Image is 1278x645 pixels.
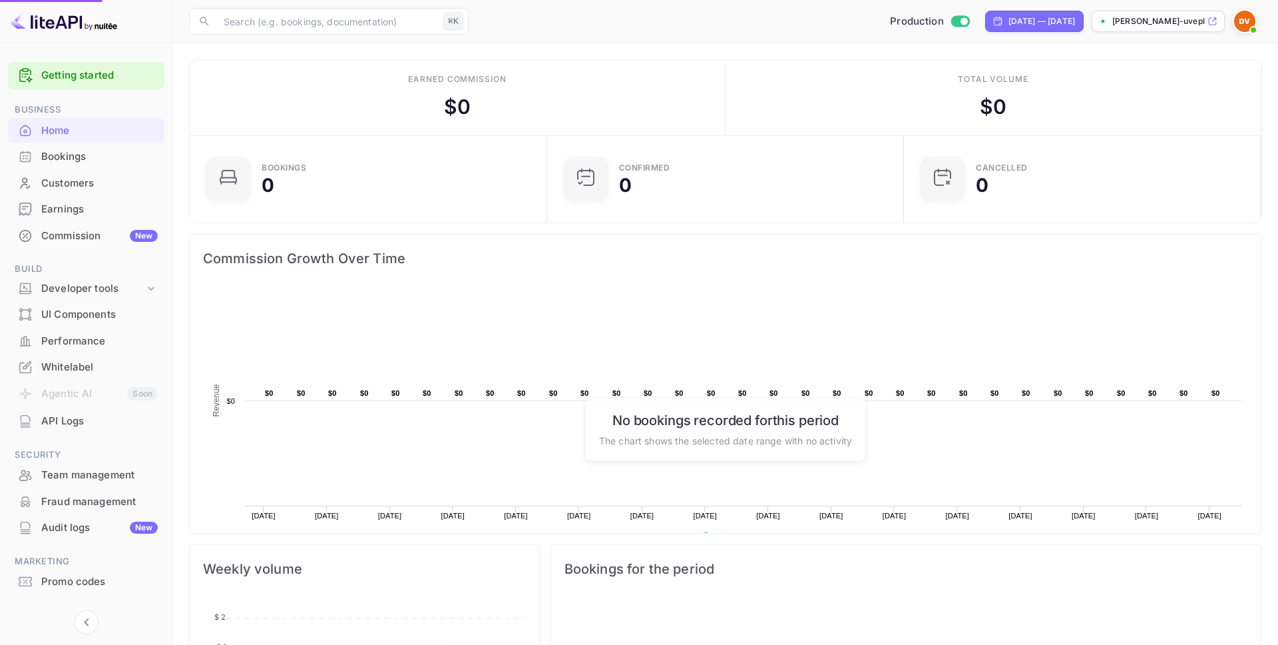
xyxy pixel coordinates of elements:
div: Earnings [41,202,158,217]
div: Promo codes [8,569,164,595]
text: [DATE] [630,512,654,520]
div: Whitelabel [41,360,158,375]
div: [DATE] — [DATE] [1008,15,1075,27]
div: CANCELLED [976,164,1028,172]
div: Home [41,123,158,139]
a: Promo codes [8,569,164,594]
text: $0 [1022,389,1030,397]
text: $0 [644,389,652,397]
div: 0 [619,176,632,195]
div: Fraud management [8,489,164,515]
text: $0 [423,389,431,397]
text: [DATE] [567,512,591,520]
span: Marketing [8,554,164,569]
div: Developer tools [8,277,164,301]
a: Home [8,118,164,143]
a: Audit logsNew [8,515,164,540]
text: [DATE] [756,512,780,520]
div: $ 0 [444,92,471,122]
text: [DATE] [441,512,465,520]
text: $0 [1211,389,1220,397]
text: [DATE] [819,512,843,520]
div: Home [8,118,164,144]
text: [DATE] [945,512,969,520]
text: $0 [580,389,589,397]
div: Developer tools [41,281,144,297]
div: Audit logs [41,520,158,536]
text: $0 [959,389,968,397]
div: New [130,522,158,534]
a: Fraud management [8,489,164,514]
text: $0 [297,389,306,397]
text: [DATE] [883,512,907,520]
div: Bookings [8,144,164,170]
text: $0 [1117,389,1126,397]
div: Getting started [8,62,164,89]
a: Bookings [8,144,164,169]
text: $0 [612,389,621,397]
div: Earnings [8,197,164,223]
text: $0 [801,389,810,397]
text: $0 [833,389,841,397]
tspan: $ 2 [214,612,226,622]
text: Revenue [212,384,221,416]
span: Commission Growth Over Time [203,248,1248,269]
text: $0 [455,389,463,397]
text: $0 [1054,389,1062,397]
text: $0 [391,389,400,397]
div: API Logs [41,414,158,429]
button: Collapse navigation [75,610,99,634]
div: Team management [8,462,164,488]
a: UI Components [8,302,164,326]
div: 0 [976,176,988,195]
text: [DATE] [252,512,276,520]
div: Confirmed [619,164,670,172]
text: [DATE] [1008,512,1032,520]
div: UI Components [8,302,164,328]
span: Build [8,262,164,277]
text: $0 [517,389,526,397]
text: [DATE] [1135,512,1159,520]
div: Earned commission [408,73,507,85]
div: New [130,230,158,242]
text: $0 [1148,389,1157,397]
text: $0 [328,389,337,397]
div: Performance [41,334,158,349]
span: Bookings for the period [564,558,1248,580]
text: $0 [1085,389,1094,397]
input: Search (e.g. bookings, documentation) [216,8,438,35]
text: $0 [675,389,684,397]
text: $0 [707,389,716,397]
img: Dennis Vichikov [1234,11,1255,32]
a: Customers [8,171,164,195]
text: Revenue [715,532,749,542]
div: Commission [41,229,158,244]
text: [DATE] [378,512,402,520]
text: $0 [769,389,778,397]
div: Total volume [958,73,1029,85]
h6: No bookings recorded for this period [599,412,852,428]
text: $0 [990,389,999,397]
a: Whitelabel [8,354,164,379]
div: 0 [262,176,274,195]
text: [DATE] [315,512,339,520]
text: $0 [265,389,274,397]
div: Switch to Sandbox mode [885,14,974,29]
div: Fraud management [41,494,158,510]
div: UI Components [41,307,158,322]
a: Team management [8,462,164,487]
p: [PERSON_NAME]-uvepl.... [1112,15,1205,27]
text: $0 [1179,389,1188,397]
div: Bookings [262,164,306,172]
div: Promo codes [41,574,158,590]
span: Business [8,103,164,117]
p: The chart shows the selected date range with no activity [599,433,852,447]
text: $0 [896,389,905,397]
span: Security [8,448,164,462]
div: API Logs [8,408,164,434]
div: CommissionNew [8,223,164,249]
text: $0 [360,389,369,397]
text: $0 [738,389,747,397]
img: LiteAPI logo [11,11,117,32]
div: $ 0 [980,92,1006,122]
